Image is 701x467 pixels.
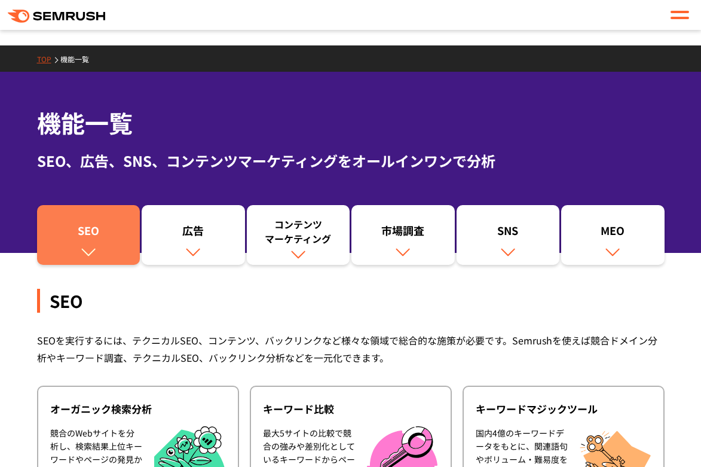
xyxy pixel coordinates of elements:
a: 市場調査 [351,205,455,265]
div: MEO [567,223,659,243]
div: SEOを実行するには、テクニカルSEO、コンテンツ、バックリンクなど様々な領域で総合的な施策が必要です。Semrushを使えば競合ドメイン分析やキーワード調査、テクニカルSEO、バックリンク分析... [37,332,665,367]
div: 市場調査 [357,223,449,243]
div: SNS [463,223,554,243]
a: 広告 [142,205,245,265]
a: MEO [561,205,665,265]
div: キーワードマジックツール [476,402,651,416]
div: SEO、広告、SNS、コンテンツマーケティングをオールインワンで分析 [37,150,665,172]
a: SEO [37,205,140,265]
div: SEO [37,289,665,313]
div: オーガニック検索分析 [50,402,226,416]
a: コンテンツマーケティング [247,205,350,265]
div: キーワード比較 [263,402,439,416]
a: SNS [457,205,560,265]
a: TOP [37,54,60,64]
a: 機能一覧 [60,54,98,64]
h1: 機能一覧 [37,105,665,141]
div: SEO [43,223,134,243]
div: コンテンツ マーケティング [253,217,344,246]
div: 広告 [148,223,239,243]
